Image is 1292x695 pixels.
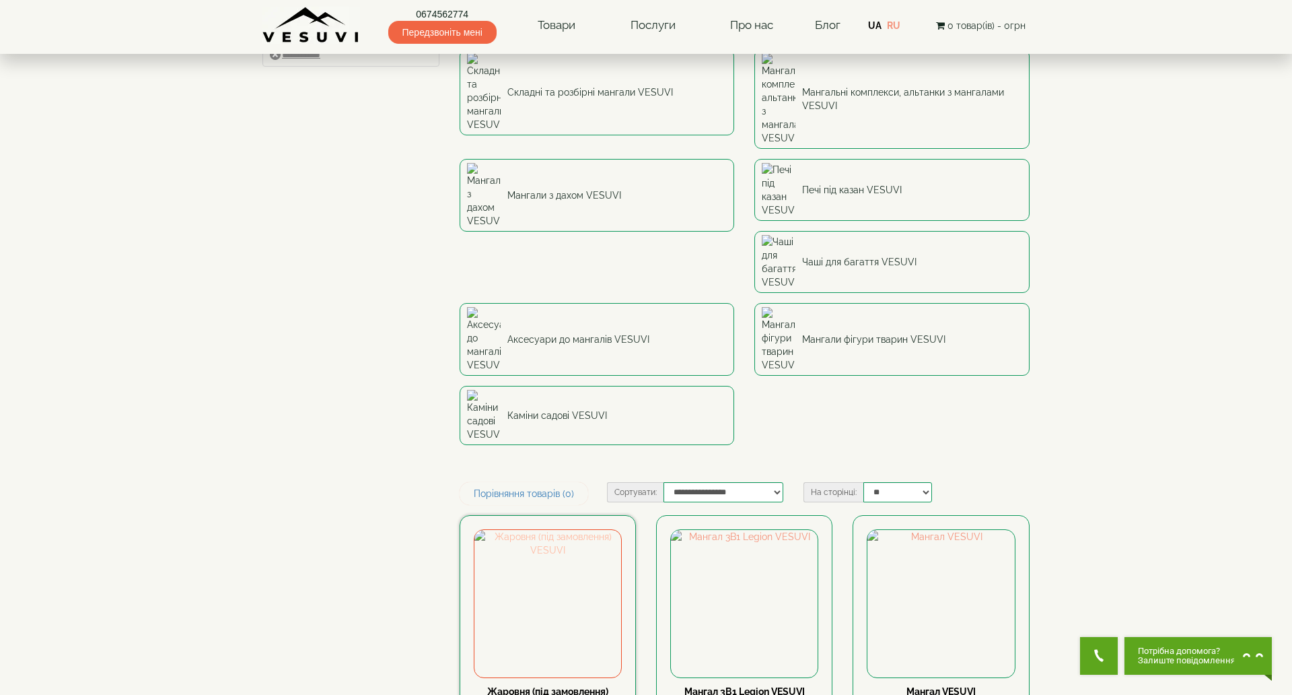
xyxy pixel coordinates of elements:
[1138,647,1235,656] span: Потрібна допомога?
[1080,637,1118,675] button: Get Call button
[460,303,735,376] a: Аксесуари до мангалів VESUVI Аксесуари до мангалів VESUVI
[460,49,735,135] a: Складні та розбірні мангали VESUVI Складні та розбірні мангали VESUVI
[754,231,1030,293] a: Чаші для багаття VESUVI Чаші для багаття VESUVI
[867,530,1014,677] img: Мангал VESUVI
[1138,656,1235,665] span: Залиште повідомлення
[868,20,882,31] a: UA
[388,7,497,21] a: 0674562774
[460,482,588,505] a: Порівняння товарів (0)
[717,10,787,41] a: Про нас
[467,307,501,372] img: Аксесуари до мангалів VESUVI
[460,386,735,445] a: Каміни садові VESUVI Каміни садові VESUVI
[887,20,900,31] a: RU
[388,21,497,44] span: Передзвоніть мені
[762,163,795,217] img: Печі під казан VESUVI
[947,20,1026,31] span: 0 товар(ів) - 0грн
[524,10,589,41] a: Товари
[617,10,689,41] a: Послуги
[1124,637,1272,675] button: Chat button
[754,303,1030,376] a: Мангали фігури тварин VESUVI Мангали фігури тварин VESUVI
[815,18,840,32] a: Блог
[932,18,1030,33] button: 0 товар(ів) - 0грн
[671,530,818,677] img: Мангал 3В1 Legion VESUVI
[262,7,360,44] img: Завод VESUVI
[467,163,501,228] img: Мангали з дахом VESUVI
[474,530,621,677] img: Жаровня (під замовлення) VESUVI
[754,49,1030,149] a: Мангальні комплекси, альтанки з мангалами VESUVI Мангальні комплекси, альтанки з мангалами VESUVI
[762,307,795,372] img: Мангали фігури тварин VESUVI
[803,482,863,502] label: На сторінці:
[460,159,735,232] a: Мангали з дахом VESUVI Мангали з дахом VESUVI
[762,53,795,145] img: Мангальні комплекси, альтанки з мангалами VESUVI
[762,235,795,289] img: Чаші для багаття VESUVI
[607,482,663,502] label: Сортувати:
[467,53,501,131] img: Складні та розбірні мангали VESUVI
[467,390,501,441] img: Каміни садові VESUVI
[754,159,1030,221] a: Печі під казан VESUVI Печі під казан VESUVI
